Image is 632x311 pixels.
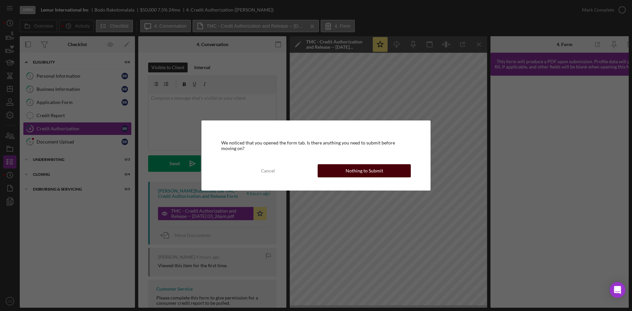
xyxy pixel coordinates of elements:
[318,164,411,177] button: Nothing to Submit
[221,140,411,151] div: We noticed that you opened the form tab. Is there anything you need to submit before moving on?
[346,164,383,177] div: Nothing to Submit
[221,164,314,177] button: Cancel
[610,282,625,298] div: Open Intercom Messenger
[261,164,275,177] div: Cancel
